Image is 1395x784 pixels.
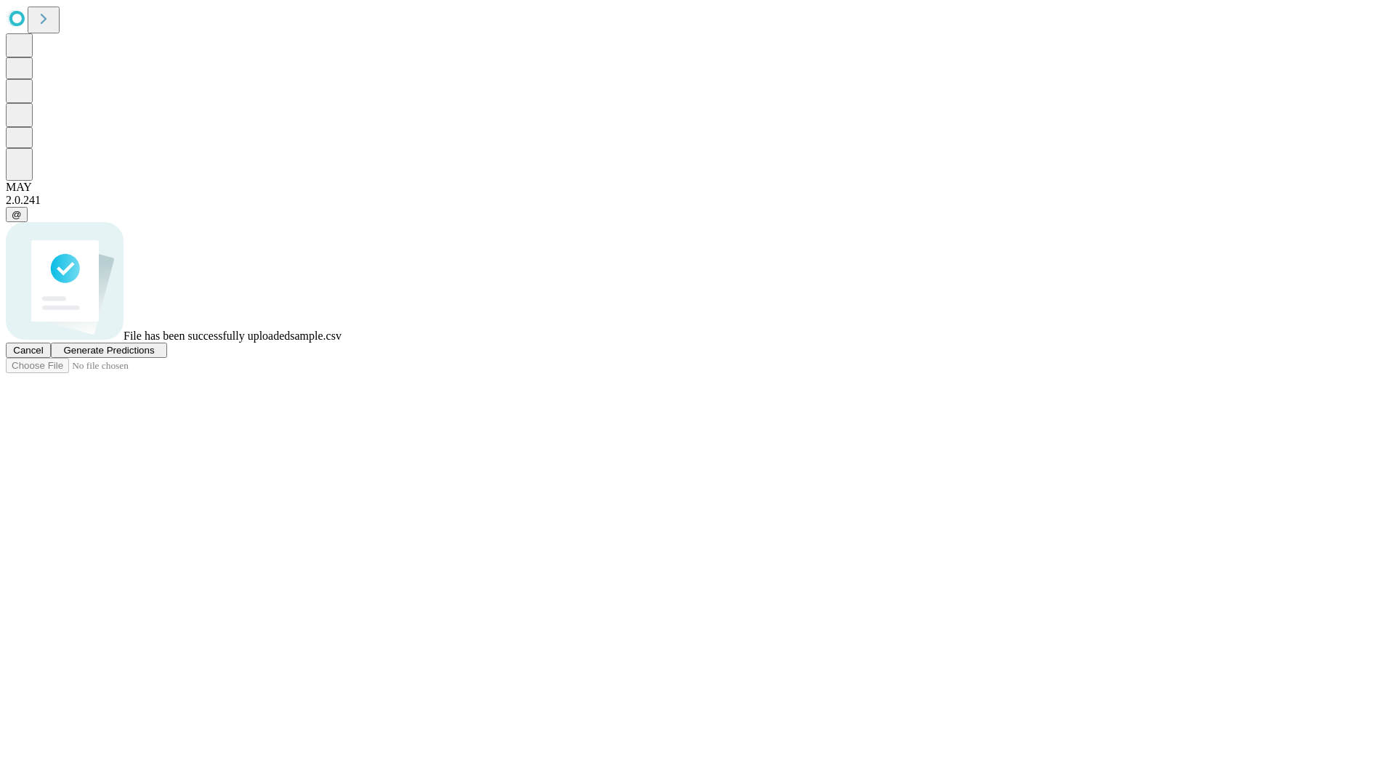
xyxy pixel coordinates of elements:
button: @ [6,207,28,222]
div: MAY [6,181,1389,194]
button: Generate Predictions [51,343,167,358]
div: 2.0.241 [6,194,1389,207]
span: File has been successfully uploaded [124,330,290,342]
span: Generate Predictions [63,345,154,356]
span: @ [12,209,22,220]
span: sample.csv [290,330,341,342]
button: Cancel [6,343,51,358]
span: Cancel [13,345,44,356]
